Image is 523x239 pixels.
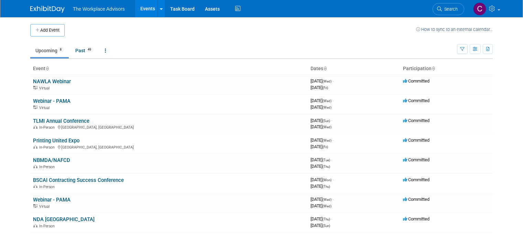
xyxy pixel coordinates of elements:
span: [DATE] [310,144,328,149]
span: - [333,177,334,182]
span: (Wed) [323,125,331,129]
span: - [331,216,332,221]
th: Event [30,63,308,75]
a: Webinar - PAMA [33,197,70,203]
span: [DATE] [310,164,330,169]
img: ExhibitDay [30,6,65,13]
a: Upcoming8 [30,44,69,57]
img: Claudia St. John [473,2,486,15]
span: [DATE] [310,223,330,228]
span: Committed [403,118,429,123]
span: [DATE] [310,78,334,84]
a: TLMI Annual Conference [33,118,89,124]
span: - [331,118,332,123]
span: [DATE] [310,197,334,202]
a: Search [433,3,464,15]
span: (Sun) [323,119,330,123]
span: (Fri) [323,86,328,90]
span: (Wed) [323,204,331,208]
span: Committed [403,157,429,162]
a: BSCAI Contracting Success Conference [33,177,124,183]
a: Past49 [70,44,98,57]
span: (Thu) [323,165,330,169]
span: Committed [403,98,429,103]
span: In-Person [39,145,57,150]
span: (Sun) [323,224,330,228]
span: [DATE] [310,138,334,143]
span: [DATE] [310,118,332,123]
img: In-Person Event [33,165,37,168]
img: In-Person Event [33,125,37,129]
span: (Mon) [323,178,331,182]
span: - [331,157,332,162]
a: NAWLA Webinar [33,78,71,85]
span: (Wed) [323,99,331,103]
th: Participation [400,63,493,75]
span: [DATE] [310,98,334,103]
span: [DATE] [310,203,331,208]
span: [DATE] [310,216,332,221]
span: Search [442,7,458,12]
span: (Wed) [323,198,331,202]
a: Printing United Expo [33,138,79,144]
span: Virtual [39,204,52,209]
span: Committed [403,197,429,202]
span: [DATE] [310,105,331,110]
span: [DATE] [310,184,330,189]
span: - [333,138,334,143]
span: 49 [86,47,93,52]
span: [DATE] [310,85,328,90]
a: Sort by Participation Type [432,66,435,71]
span: In-Person [39,165,57,169]
img: Virtual Event [33,106,37,109]
span: The Workplace Advisors [73,6,125,12]
span: In-Person [39,185,57,189]
span: (Fri) [323,145,328,149]
span: - [333,78,334,84]
span: (Wed) [323,139,331,142]
span: Committed [403,216,429,221]
img: Virtual Event [33,86,37,89]
img: In-Person Event [33,185,37,188]
a: How to sync to an external calendar... [416,27,493,32]
img: In-Person Event [33,145,37,149]
img: Virtual Event [33,204,37,208]
a: Sort by Event Name [45,66,49,71]
span: (Thu) [323,217,330,221]
th: Dates [308,63,400,75]
span: [DATE] [310,124,331,129]
span: [DATE] [310,177,334,182]
span: Virtual [39,106,52,110]
span: In-Person [39,224,57,228]
span: (Wed) [323,106,331,109]
span: Virtual [39,86,52,90]
span: In-Person [39,125,57,130]
a: Sort by Start Date [323,66,327,71]
button: Add Event [30,24,65,36]
span: (Thu) [323,185,330,188]
span: Committed [403,177,429,182]
span: Committed [403,138,429,143]
span: - [333,197,334,202]
span: (Wed) [323,79,331,83]
a: NBMDA/NAFCD [33,157,70,163]
span: [DATE] [310,157,332,162]
div: [GEOGRAPHIC_DATA], [GEOGRAPHIC_DATA] [33,144,305,150]
a: Webinar - PAMA [33,98,70,104]
span: 8 [58,47,64,52]
span: Committed [403,78,429,84]
a: NDA [GEOGRAPHIC_DATA] [33,216,95,222]
span: (Tue) [323,158,330,162]
img: In-Person Event [33,224,37,227]
div: [GEOGRAPHIC_DATA], [GEOGRAPHIC_DATA] [33,124,305,130]
span: - [333,98,334,103]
